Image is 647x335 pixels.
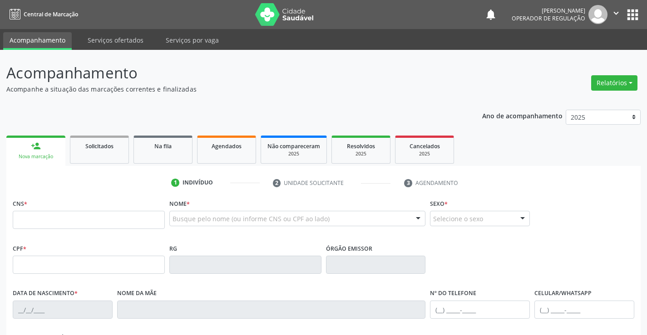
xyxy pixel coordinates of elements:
img: img [588,5,607,24]
p: Acompanhamento [6,62,450,84]
span: Selecione o sexo [433,214,483,223]
div: [PERSON_NAME] [512,7,585,15]
label: Data de nascimento [13,286,78,301]
a: Serviços por vaga [159,32,225,48]
button: notifications [484,8,497,21]
label: Nº do Telefone [430,286,476,301]
span: Cancelados [410,142,440,150]
button: Relatórios [591,75,637,91]
label: Órgão emissor [326,242,372,256]
button:  [607,5,625,24]
span: Na fila [154,142,172,150]
input: (__) _____-_____ [534,301,634,319]
label: CNS [13,197,27,211]
div: 1 [171,179,179,187]
div: 2025 [267,151,320,157]
button: apps [625,7,641,23]
div: 2025 [402,151,447,157]
div: 2025 [338,151,384,157]
span: Central de Marcação [24,10,78,18]
div: Nova marcação [13,153,59,160]
label: RG [169,242,177,256]
span: Agendados [212,142,242,150]
div: person_add [31,141,41,151]
a: Serviços ofertados [81,32,150,48]
label: Sexo [430,197,448,211]
input: (__) _____-_____ [430,301,530,319]
span: Resolvidos [347,142,375,150]
span: Solicitados [85,142,114,150]
div: Indivíduo [183,179,213,187]
input: __/__/____ [13,301,113,319]
label: Nome [169,197,190,211]
a: Acompanhamento [3,32,72,50]
label: CPF [13,242,26,256]
span: Não compareceram [267,142,320,150]
label: Nome da mãe [117,286,157,301]
span: Operador de regulação [512,15,585,22]
p: Ano de acompanhamento [482,110,563,121]
i:  [611,8,621,18]
p: Acompanhe a situação das marcações correntes e finalizadas [6,84,450,94]
span: Busque pelo nome (ou informe CNS ou CPF ao lado) [173,214,330,223]
label: Celular/WhatsApp [534,286,592,301]
a: Central de Marcação [6,7,78,22]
